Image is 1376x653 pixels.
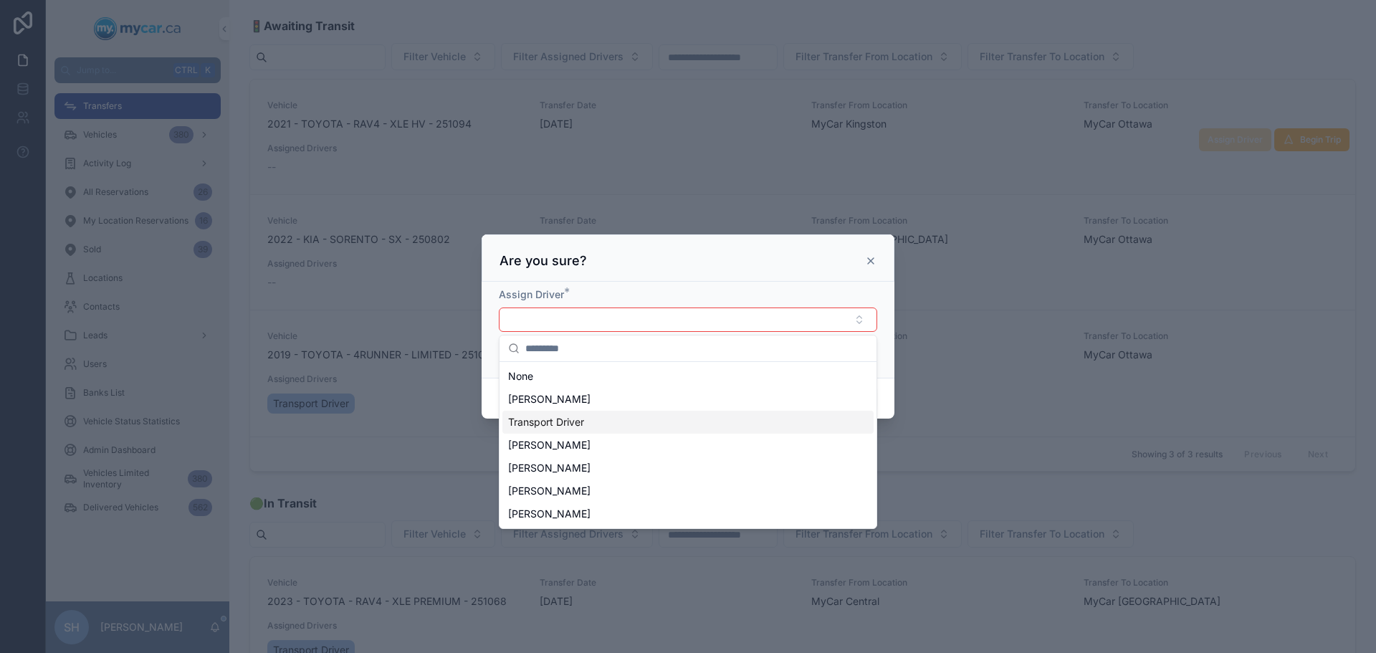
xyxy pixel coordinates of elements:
span: Assign Driver [499,288,564,300]
h3: Are you sure? [500,252,587,270]
span: [PERSON_NAME] [508,438,591,452]
div: Suggestions [500,362,876,528]
span: [PERSON_NAME] [508,484,591,498]
span: Transport Driver [508,415,584,429]
button: Select Button [499,308,877,332]
span: [PERSON_NAME] [508,507,591,521]
span: [PERSON_NAME] [508,392,591,406]
span: [PERSON_NAME] [508,461,591,475]
div: None [502,365,874,388]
